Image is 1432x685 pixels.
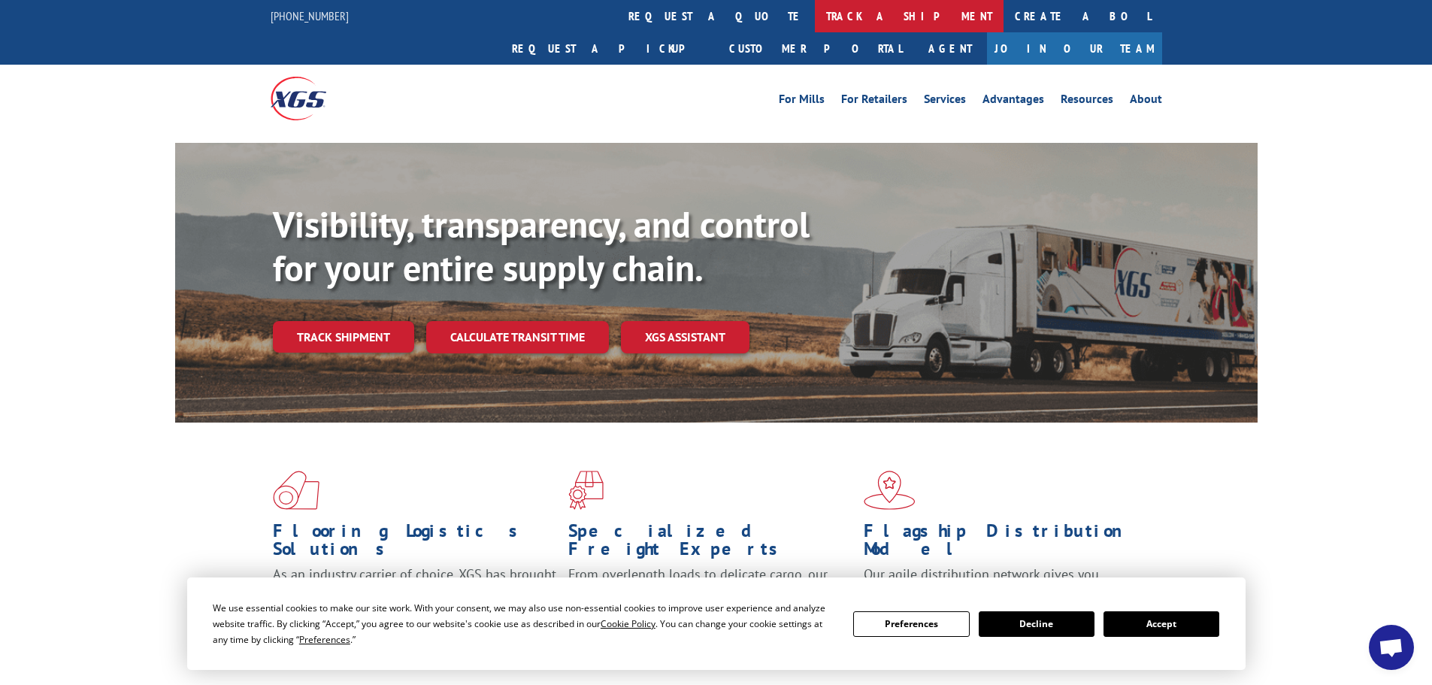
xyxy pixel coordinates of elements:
[273,321,414,353] a: Track shipment
[864,522,1148,565] h1: Flagship Distribution Model
[924,93,966,110] a: Services
[426,321,609,353] a: Calculate transit time
[987,32,1162,65] a: Join Our Team
[1061,93,1113,110] a: Resources
[187,577,1246,670] div: Cookie Consent Prompt
[979,611,1094,637] button: Decline
[271,8,349,23] a: [PHONE_NUMBER]
[568,471,604,510] img: xgs-icon-focused-on-flooring-red
[501,32,718,65] a: Request a pickup
[1104,611,1219,637] button: Accept
[273,522,557,565] h1: Flooring Logistics Solutions
[1130,93,1162,110] a: About
[779,93,825,110] a: For Mills
[853,611,969,637] button: Preferences
[568,565,852,632] p: From overlength loads to delicate cargo, our experienced staff knows the best way to move your fr...
[718,32,913,65] a: Customer Portal
[601,617,655,630] span: Cookie Policy
[841,93,907,110] a: For Retailers
[273,565,556,619] span: As an industry carrier of choice, XGS has brought innovation and dedication to flooring logistics...
[568,522,852,565] h1: Specialized Freight Experts
[299,633,350,646] span: Preferences
[621,321,749,353] a: XGS ASSISTANT
[864,471,916,510] img: xgs-icon-flagship-distribution-model-red
[273,471,319,510] img: xgs-icon-total-supply-chain-intelligence-red
[913,32,987,65] a: Agent
[982,93,1044,110] a: Advantages
[864,565,1140,601] span: Our agile distribution network gives you nationwide inventory management on demand.
[213,600,835,647] div: We use essential cookies to make our site work. With your consent, we may also use non-essential ...
[1369,625,1414,670] div: Open chat
[273,201,810,291] b: Visibility, transparency, and control for your entire supply chain.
